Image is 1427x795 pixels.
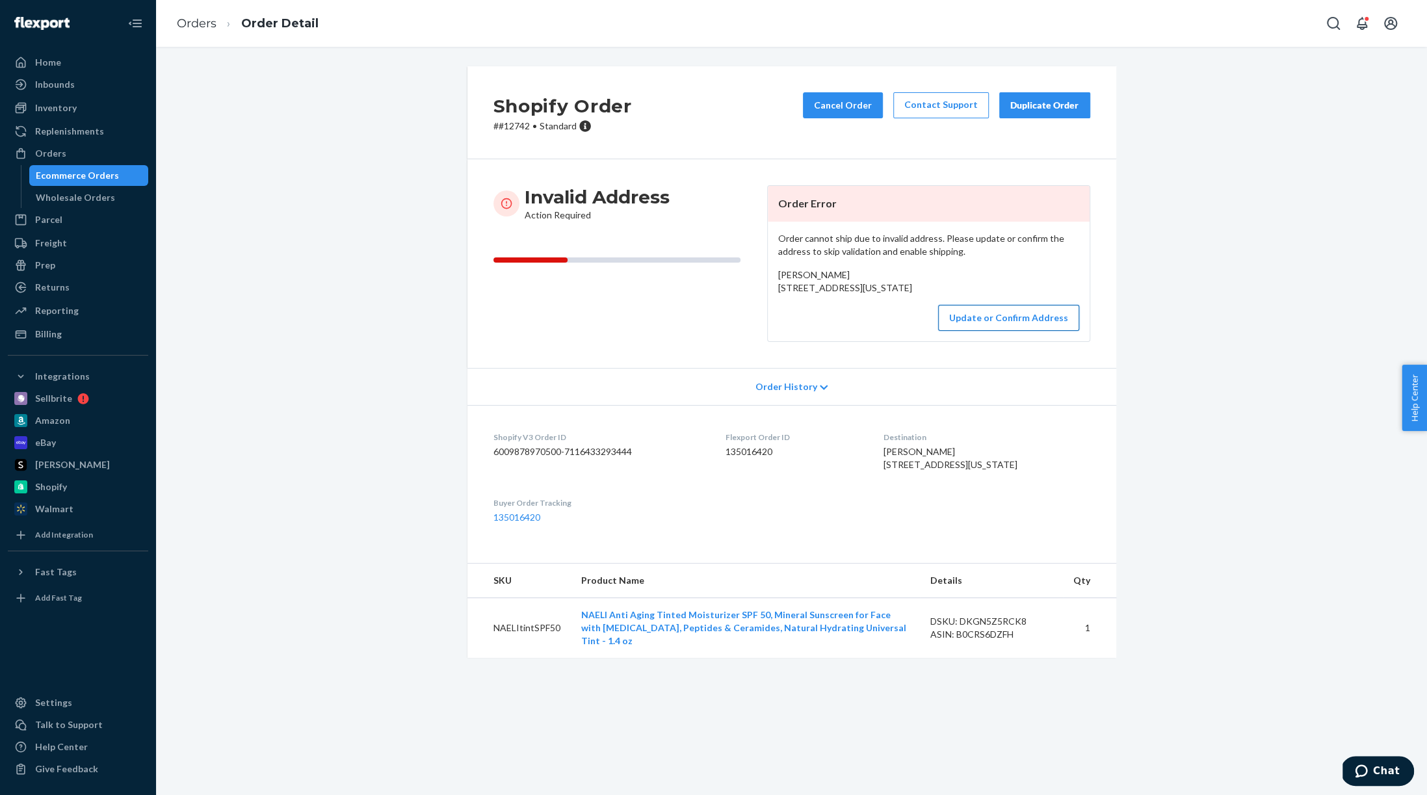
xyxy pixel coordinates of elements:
[493,120,632,133] p: # #12742
[532,120,537,131] span: •
[14,17,70,30] img: Flexport logo
[768,186,1090,222] header: Order Error
[493,497,705,508] dt: Buyer Order Tracking
[8,759,148,779] button: Give Feedback
[8,476,148,497] a: Shopify
[35,213,62,226] div: Parcel
[1378,10,1404,36] button: Open account menu
[35,718,103,731] div: Talk to Support
[1320,10,1346,36] button: Open Search Box
[726,432,863,443] dt: Flexport Order ID
[35,566,77,579] div: Fast Tags
[1342,756,1414,788] iframe: Opens a widget where you can chat to one of our agents
[8,454,148,475] a: [PERSON_NAME]
[938,305,1079,331] button: Update or Confirm Address
[8,324,148,345] a: Billing
[122,10,148,36] button: Close Navigation
[35,237,67,250] div: Freight
[35,458,110,471] div: [PERSON_NAME]
[8,366,148,387] button: Integrations
[35,56,61,69] div: Home
[29,165,149,186] a: Ecommerce Orders
[8,432,148,453] a: eBay
[467,564,571,598] th: SKU
[35,328,62,341] div: Billing
[35,592,82,603] div: Add Fast Tag
[8,209,148,230] a: Parcel
[493,432,705,443] dt: Shopify V3 Order ID
[29,187,149,208] a: Wholesale Orders
[8,52,148,73] a: Home
[8,233,148,254] a: Freight
[36,169,119,182] div: Ecommerce Orders
[8,692,148,713] a: Settings
[8,277,148,298] a: Returns
[1349,10,1375,36] button: Open notifications
[35,436,56,449] div: eBay
[493,445,705,458] dd: 6009878970500-7116433293444
[35,696,72,709] div: Settings
[726,445,863,458] dd: 135016420
[35,480,67,493] div: Shopify
[8,410,148,431] a: Amazon
[8,300,148,321] a: Reporting
[36,191,115,204] div: Wholesale Orders
[493,92,632,120] h2: Shopify Order
[8,714,148,735] button: Talk to Support
[571,564,920,598] th: Product Name
[803,92,883,118] button: Cancel Order
[930,615,1053,628] div: DSKU: DKGN5Z5RCK8
[999,92,1090,118] button: Duplicate Order
[35,762,98,775] div: Give Feedback
[930,628,1053,641] div: ASIN: B0CRS6DZFH
[8,74,148,95] a: Inbounds
[8,588,148,608] a: Add Fast Tag
[166,5,329,43] ol: breadcrumbs
[8,98,148,118] a: Inventory
[35,78,75,91] div: Inbounds
[8,388,148,409] a: Sellbrite
[35,392,72,405] div: Sellbrite
[35,147,66,160] div: Orders
[1063,598,1116,658] td: 1
[467,598,571,658] td: NAELItintSPF50
[1010,99,1079,112] div: Duplicate Order
[884,432,1090,443] dt: Destination
[35,502,73,515] div: Walmart
[8,499,148,519] a: Walmart
[540,120,577,131] span: Standard
[778,232,1079,258] p: Order cannot ship due to invalid address. Please update or confirm the address to skip validation...
[241,16,319,31] a: Order Detail
[35,370,90,383] div: Integrations
[920,564,1063,598] th: Details
[35,281,70,294] div: Returns
[893,92,989,118] a: Contact Support
[778,269,912,293] span: [PERSON_NAME] [STREET_ADDRESS][US_STATE]
[525,185,670,222] div: Action Required
[8,143,148,164] a: Orders
[884,446,1017,470] span: [PERSON_NAME] [STREET_ADDRESS][US_STATE]
[35,414,70,427] div: Amazon
[35,740,88,753] div: Help Center
[1402,365,1427,431] button: Help Center
[8,736,148,757] a: Help Center
[525,185,670,209] h3: Invalid Address
[8,255,148,276] a: Prep
[1063,564,1116,598] th: Qty
[35,529,93,540] div: Add Integration
[35,259,55,272] div: Prep
[177,16,216,31] a: Orders
[755,380,817,393] span: Order History
[493,512,540,523] a: 135016420
[35,101,77,114] div: Inventory
[581,609,906,646] a: NAELI Anti Aging Tinted Moisturizer SPF 50, Mineral Sunscreen for Face with [MEDICAL_DATA], Pepti...
[35,304,79,317] div: Reporting
[8,121,148,142] a: Replenishments
[35,125,104,138] div: Replenishments
[8,525,148,545] a: Add Integration
[8,562,148,582] button: Fast Tags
